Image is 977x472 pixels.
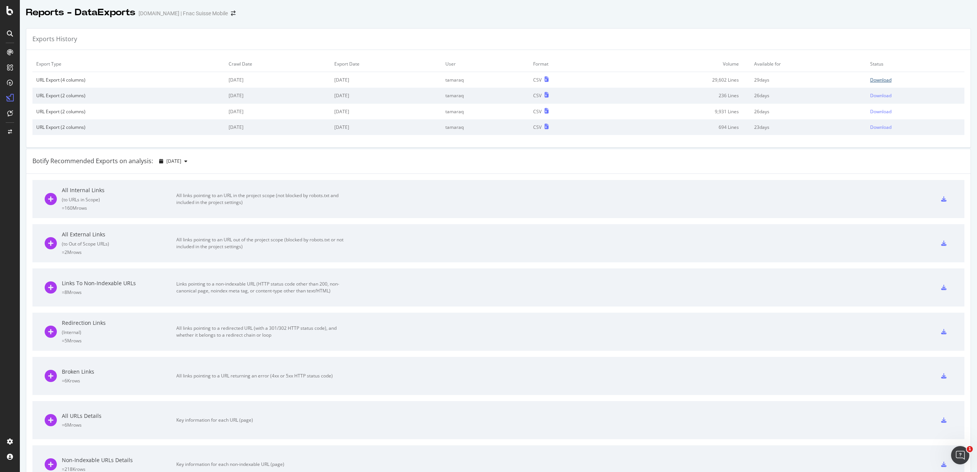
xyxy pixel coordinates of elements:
div: URL Export (2 columns) [36,108,221,115]
div: ( to Out of Scope URLs ) [62,241,176,247]
div: All links pointing to an URL out of the project scope (blocked by robots.txt or not included in t... [176,236,348,250]
td: tamaraq [442,88,529,103]
td: User [442,56,529,72]
td: tamaraq [442,119,529,135]
div: Download [870,77,892,83]
td: 694 Lines [608,119,750,135]
td: 26 days [750,88,866,103]
div: Broken Links [62,368,176,376]
td: tamaraq [442,72,529,88]
div: CSV [533,108,542,115]
div: [DOMAIN_NAME] | Fnac Suisse Mobile [139,10,228,17]
div: CSV [533,124,542,130]
td: [DATE] [331,72,442,88]
div: URL Export (2 columns) [36,92,221,99]
div: = 160M rows [62,205,176,211]
td: [DATE] [225,119,331,135]
div: Botify Recommended Exports on analysis: [32,157,153,165]
td: Crawl Date [225,56,331,72]
div: All links pointing to a redirected URL (with a 301/302 HTTP status code), and whether it belongs ... [176,325,348,339]
td: Status [866,56,964,72]
div: Download [870,92,892,99]
div: csv-export [941,285,946,290]
td: 23 days [750,119,866,135]
td: 29 days [750,72,866,88]
div: csv-export [941,417,946,423]
div: Redirection Links [62,319,176,327]
td: [DATE] [225,72,331,88]
div: = 6M rows [62,422,176,428]
div: Exports History [32,35,77,43]
button: [DATE] [156,155,190,167]
a: Download [870,77,961,83]
div: csv-export [941,462,946,467]
div: All External Links [62,231,176,238]
td: 236 Lines [608,88,750,103]
div: = 2M rows [62,249,176,255]
div: CSV [533,77,542,83]
div: csv-export [941,373,946,379]
div: Links To Non-Indexable URLs [62,279,176,287]
div: ( to URLs in Scope ) [62,196,176,203]
div: = 6K rows [62,377,176,384]
div: Non-Indexable URLs Details [62,456,176,464]
div: CSV [533,92,542,99]
td: Format [529,56,608,72]
div: URL Export (4 columns) [36,77,221,83]
div: URL Export (2 columns) [36,124,221,130]
td: Volume [608,56,750,72]
td: [DATE] [331,104,442,119]
td: [DATE] [331,88,442,103]
div: All Internal Links [62,186,176,194]
td: 26 days [750,104,866,119]
td: [DATE] [225,88,331,103]
div: All links pointing to an URL in the project scope (not blocked by robots.txt and included in the ... [176,192,348,206]
td: 29,602 Lines [608,72,750,88]
div: csv-export [941,329,946,334]
a: Download [870,124,961,130]
div: csv-export [941,241,946,246]
div: Key information for each URL (page) [176,417,348,424]
td: [DATE] [331,119,442,135]
div: = 5M rows [62,337,176,344]
div: Download [870,124,892,130]
td: [DATE] [225,104,331,119]
div: csv-export [941,196,946,202]
iframe: Intercom live chat [951,446,969,464]
div: Reports - DataExports [26,6,135,19]
div: arrow-right-arrow-left [231,11,235,16]
td: Available for [750,56,866,72]
div: All URLs Details [62,412,176,420]
td: Export Date [331,56,442,72]
a: Download [870,92,961,99]
div: All links pointing to a URL returning an error (4xx or 5xx HTTP status code) [176,372,348,379]
div: Links pointing to a non-indexable URL (HTTP status code other than 200, non-canonical page, noind... [176,281,348,294]
div: ( Internal ) [62,329,176,336]
td: 9,931 Lines [608,104,750,119]
div: Key information for each non-indexable URL (page) [176,461,348,468]
td: tamaraq [442,104,529,119]
a: Download [870,108,961,115]
span: 2025 Aug. 31st [166,158,181,164]
td: Export Type [32,56,225,72]
div: Download [870,108,892,115]
span: 1 [967,446,973,452]
div: = 8M rows [62,289,176,295]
